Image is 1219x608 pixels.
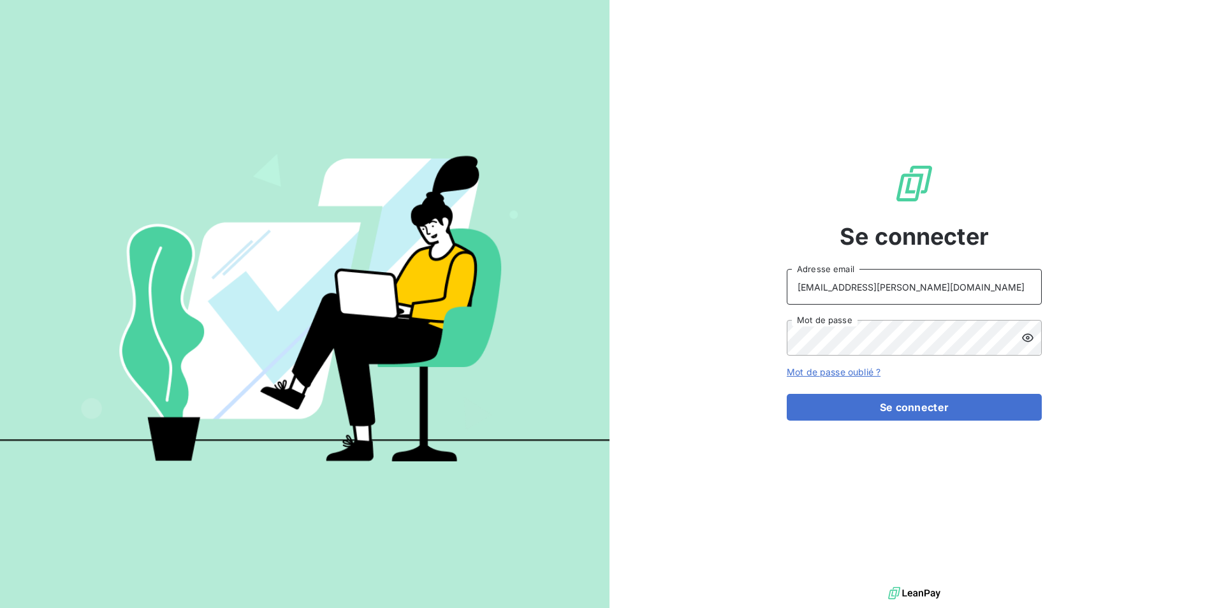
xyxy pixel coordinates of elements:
[894,163,935,204] img: Logo LeanPay
[888,584,940,603] img: logo
[787,394,1042,421] button: Se connecter
[840,219,989,254] span: Se connecter
[787,366,880,377] a: Mot de passe oublié ?
[787,269,1042,305] input: placeholder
